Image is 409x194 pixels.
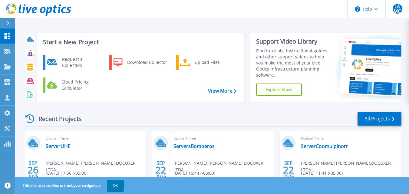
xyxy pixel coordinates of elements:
[173,143,215,149] a: ServersBomberos
[256,48,331,78] div: Find tutorials, instructional guides and other support videos to help you make the most of your L...
[301,160,401,173] span: [PERSON_NAME] [PERSON_NAME] , DOCUXER LTDA
[173,135,270,142] span: Optical Prime
[358,112,401,126] a: All Projects
[46,170,87,176] span: [DATE] 17:56 (-05:00)
[28,167,38,173] span: 26
[155,167,166,173] span: 22
[208,88,236,94] a: View More
[58,79,103,91] div: Cloud Pricing Calculator
[27,159,39,181] div: SEP 2025
[59,56,103,68] div: Request a Collection
[107,180,124,191] button: OK
[283,159,294,181] div: SEP 2025
[155,159,167,181] div: SEP 2025
[43,39,236,45] h3: Start a New Project
[301,143,348,149] a: ServerCoomulpinort
[17,180,124,191] span: This site uses cookies to track your navigation.
[192,56,236,68] div: Upload Files
[43,55,105,70] a: Request a Collection
[23,111,90,126] div: Recent Projects
[46,135,143,142] span: Optical Prime
[256,38,331,45] div: Support Video Library
[109,55,171,70] a: Download Collector
[173,160,274,173] span: [PERSON_NAME] [PERSON_NAME] , DOCUXER LTDA
[301,170,343,176] span: [DATE] 11:41 (-05:00)
[46,160,146,173] span: [PERSON_NAME] [PERSON_NAME] , DOCUXER LTDA
[256,84,302,96] a: Explore Now!
[301,135,398,142] span: Optical Prime
[176,55,238,70] a: Upload Files
[283,167,294,173] span: 22
[46,143,71,149] a: ServerUHE
[43,77,105,93] a: Cloud Pricing Calculator
[173,170,215,176] span: [DATE] 16:44 (-05:00)
[393,4,402,14] span: LAMC
[124,56,170,68] div: Download Collector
